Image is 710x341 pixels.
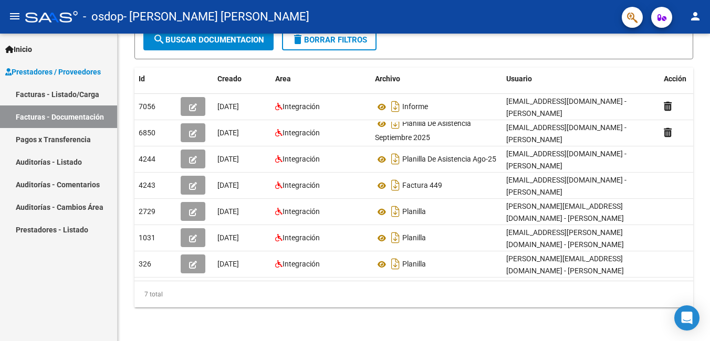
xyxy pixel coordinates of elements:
[83,5,123,28] span: - osdop
[139,233,155,242] span: 1031
[375,120,471,142] span: Planilla De Asistencia Septiembre 2025
[139,74,145,83] span: Id
[283,155,320,163] span: Integración
[371,68,502,90] datatable-header-cell: Archivo
[217,181,239,189] span: [DATE]
[375,74,400,83] span: Archivo
[389,255,402,272] i: Descargar documento
[217,233,239,242] span: [DATE]
[213,68,271,90] datatable-header-cell: Creado
[139,129,155,137] span: 6850
[283,233,320,242] span: Integración
[282,29,377,50] button: Borrar Filtros
[506,202,624,222] span: [PERSON_NAME][EMAIL_ADDRESS][DOMAIN_NAME] - [PERSON_NAME]
[139,102,155,111] span: 7056
[506,123,627,144] span: [EMAIL_ADDRESS][DOMAIN_NAME] - [PERSON_NAME]
[217,207,239,216] span: [DATE]
[139,207,155,216] span: 2729
[5,66,101,78] span: Prestadores / Proveedores
[664,74,686,83] span: Acción
[389,98,402,115] i: Descargar documento
[283,207,320,216] span: Integración
[217,155,239,163] span: [DATE]
[139,260,151,268] span: 326
[402,155,496,164] span: Planilla De Asistencia Ago-25
[123,5,309,28] span: - [PERSON_NAME] [PERSON_NAME]
[217,74,242,83] span: Creado
[217,102,239,111] span: [DATE]
[8,10,21,23] mat-icon: menu
[283,181,320,189] span: Integración
[143,29,274,50] button: Buscar Documentacion
[389,177,402,194] i: Descargar documento
[674,305,699,331] div: Open Intercom Messenger
[506,74,532,83] span: Usuario
[502,68,660,90] datatable-header-cell: Usuario
[139,155,155,163] span: 4244
[291,33,304,46] mat-icon: delete
[217,260,239,268] span: [DATE]
[283,102,320,111] span: Integración
[389,151,402,167] i: Descargar documento
[134,281,693,307] div: 7 total
[402,182,442,190] span: Factura 449
[506,97,627,118] span: [EMAIL_ADDRESS][DOMAIN_NAME] - [PERSON_NAME]
[402,208,426,216] span: Planilla
[389,203,402,220] i: Descargar documento
[5,44,32,55] span: Inicio
[389,115,402,132] i: Descargar documento
[271,68,371,90] datatable-header-cell: Area
[506,228,624,249] span: [EMAIL_ADDRESS][PERSON_NAME][DOMAIN_NAME] - [PERSON_NAME]
[506,150,627,170] span: [EMAIL_ADDRESS][DOMAIN_NAME] - [PERSON_NAME]
[139,181,155,189] span: 4243
[153,33,165,46] mat-icon: search
[217,129,239,137] span: [DATE]
[283,260,320,268] span: Integración
[283,129,320,137] span: Integración
[291,35,367,45] span: Borrar Filtros
[134,68,176,90] datatable-header-cell: Id
[153,35,264,45] span: Buscar Documentacion
[275,74,291,83] span: Area
[389,229,402,246] i: Descargar documento
[402,260,426,269] span: Planilla
[689,10,702,23] mat-icon: person
[506,176,627,196] span: [EMAIL_ADDRESS][DOMAIN_NAME] - [PERSON_NAME]
[402,103,428,111] span: Informe
[506,254,624,275] span: [PERSON_NAME][EMAIL_ADDRESS][DOMAIN_NAME] - [PERSON_NAME]
[402,234,426,242] span: Planilla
